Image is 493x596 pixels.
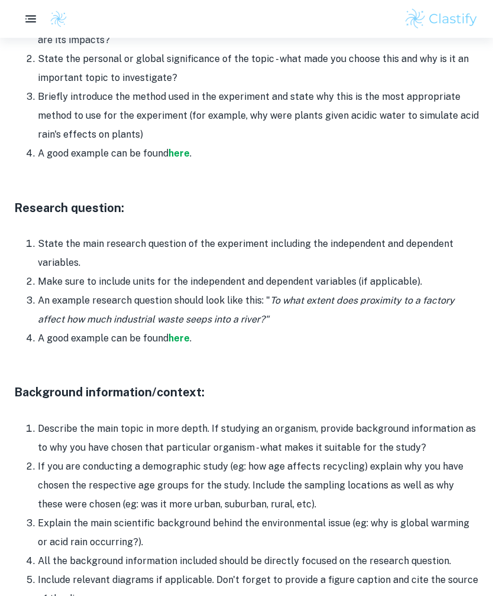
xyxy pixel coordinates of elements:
[38,144,479,163] li: A good example can be found .
[168,148,190,159] a: here
[38,87,479,144] li: Briefly introduce the method used in the experiment and state why this is the most appropriate me...
[50,10,67,28] img: Clastify logo
[38,514,479,552] li: Explain the main scientific background behind the environmental issue (eg: why is global warming ...
[38,50,479,87] li: State the personal or global significance of the topic - what made you choose this and why is it ...
[14,383,479,401] h3: Background information/context:
[38,552,479,571] li: All the background information included should be directly focused on the research question.
[38,291,479,329] li: An example research question should look like this: "
[38,235,479,272] li: State the main research question of the experiment including the independent and dependent variab...
[14,199,479,217] h3: Research question:
[38,329,479,348] li: A good example can be found .
[38,457,479,514] li: If you are conducting a demographic study (eg: how age affects recycling) explain why you have ch...
[404,7,479,31] img: Clastify logo
[43,10,67,28] a: Clastify logo
[168,333,190,344] a: here
[38,272,479,291] li: Make sure to include units for the independent and dependent variables (if applicable).
[38,419,479,457] li: Describe the main topic in more depth. If studying an organism, provide background information as...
